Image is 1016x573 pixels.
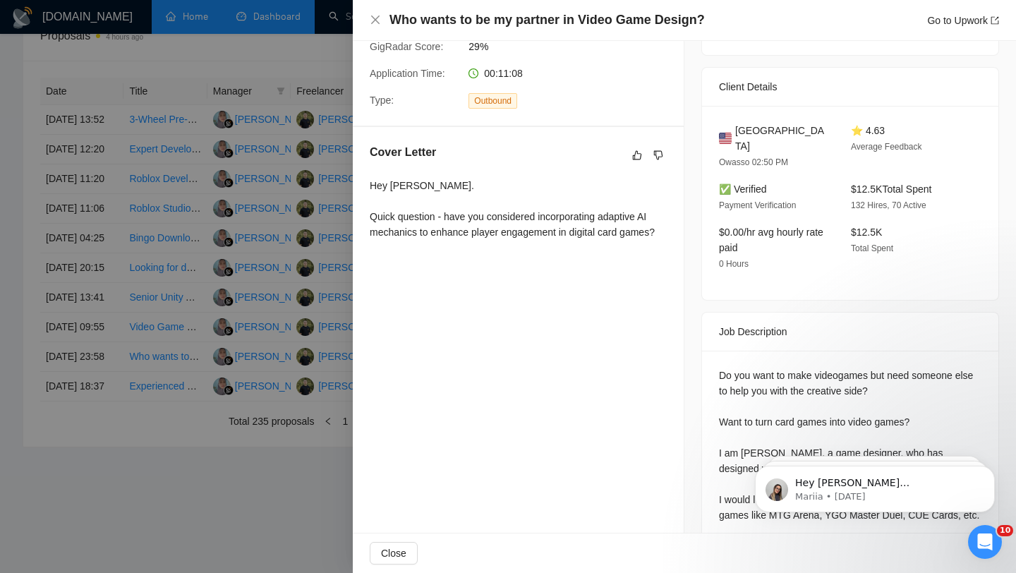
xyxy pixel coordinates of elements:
span: clock-circle [468,68,478,78]
span: Hey [PERSON_NAME][EMAIL_ADDRESS][DOMAIN_NAME], Looks like your Upwork agency AppX ran out of conn... [61,41,242,248]
span: dislike [653,150,663,161]
span: Application Time: [370,68,445,79]
h4: Who wants to be my partner in Video Game Design? [389,11,705,29]
span: 29% [468,39,680,54]
span: $0.00/hr avg hourly rate paid [719,227,823,253]
img: 🇺🇸 [719,131,732,146]
p: Message from Mariia, sent 3d ago [61,54,243,67]
span: Type: [370,95,394,106]
span: GigRadar Score: [370,41,443,52]
span: 132 Hires, 70 Active [851,200,926,210]
span: Average Feedback [851,142,922,152]
span: Payment Verification [719,200,796,210]
span: 00:11:08 [484,68,523,79]
span: like [632,150,642,161]
a: Go to Upworkexport [927,15,999,26]
div: Job Description [719,313,981,351]
span: 0 Hours [719,259,749,269]
span: Total Spent [851,243,893,253]
button: Close [370,14,381,26]
span: 10 [997,525,1013,536]
span: export [991,16,999,25]
span: close [370,14,381,25]
span: Close [381,545,406,561]
span: $12.5K [851,227,882,238]
h5: Cover Letter [370,144,436,161]
button: dislike [650,147,667,164]
iframe: Intercom live chat [968,525,1002,559]
button: like [629,147,646,164]
span: ⭐ 4.63 [851,125,885,136]
span: Owasso 02:50 PM [719,157,788,167]
iframe: Intercom notifications message [734,436,1016,535]
button: Close [370,542,418,565]
div: Client Details [719,68,981,106]
span: $12.5K Total Spent [851,183,931,195]
span: ✅ Verified [719,183,767,195]
div: Hey [PERSON_NAME]. Quick question - have you considered incorporating adaptive AI mechanics to en... [370,178,667,240]
span: [GEOGRAPHIC_DATA] [735,123,828,154]
span: Outbound [468,93,517,109]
